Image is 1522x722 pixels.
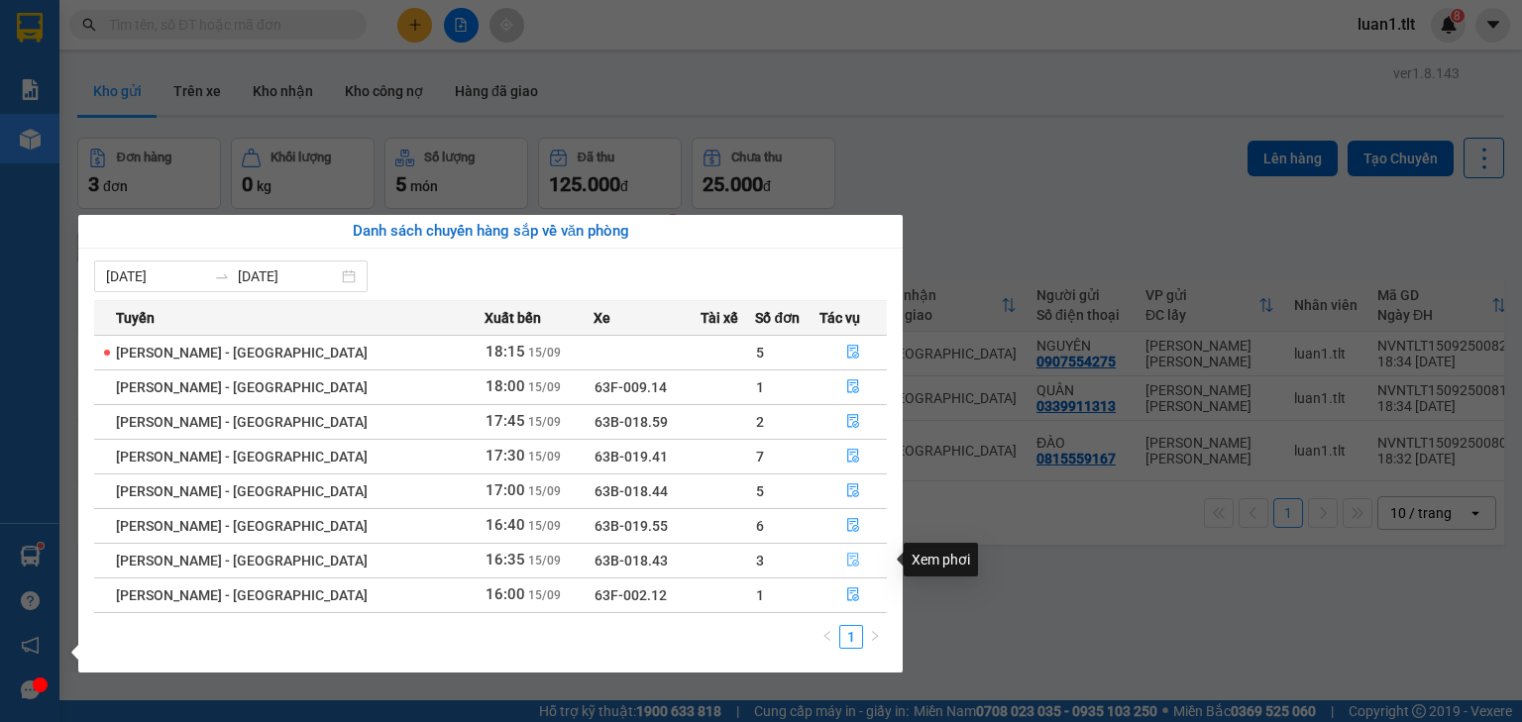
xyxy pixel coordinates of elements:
[839,625,863,649] li: 1
[595,379,667,395] span: 63F-009.14
[819,307,860,329] span: Tác vụ
[528,380,561,394] span: 15/09
[863,625,887,649] li: Next Page
[116,518,368,534] span: [PERSON_NAME] - [GEOGRAPHIC_DATA]
[820,441,886,472] button: file-done
[701,307,738,329] span: Tài xế
[595,587,667,603] span: 63F-002.12
[528,588,561,602] span: 15/09
[820,406,886,438] button: file-done
[486,447,525,464] span: 17:30
[846,345,860,361] span: file-done
[528,346,561,360] span: 15/09
[486,585,525,603] span: 16:00
[846,449,860,464] span: file-done
[820,475,886,507] button: file-done
[528,415,561,429] span: 15/09
[756,345,764,361] span: 5
[869,630,881,642] span: right
[486,343,525,361] span: 18:15
[756,379,764,395] span: 1
[486,377,525,395] span: 18:00
[116,483,368,499] span: [PERSON_NAME] - [GEOGRAPHIC_DATA]
[116,414,368,430] span: [PERSON_NAME] - [GEOGRAPHIC_DATA]
[904,543,978,576] div: Xem phơi
[486,516,525,534] span: 16:40
[755,307,800,329] span: Số đơn
[486,551,525,568] span: 16:35
[214,268,230,284] span: swap-right
[756,587,764,603] span: 1
[486,481,525,499] span: 17:00
[595,483,668,499] span: 63B-018.44
[528,450,561,464] span: 15/09
[528,554,561,567] span: 15/09
[846,553,860,568] span: file-done
[821,630,833,642] span: left
[238,265,338,287] input: Đến ngày
[94,220,887,244] div: Danh sách chuyến hàng sắp về văn phòng
[846,587,860,603] span: file-done
[756,414,764,430] span: 2
[116,553,368,568] span: [PERSON_NAME] - [GEOGRAPHIC_DATA]
[485,307,541,329] span: Xuất bến
[756,483,764,499] span: 5
[595,518,668,534] span: 63B-019.55
[595,414,668,430] span: 63B-018.59
[486,412,525,430] span: 17:45
[815,625,839,649] button: left
[116,449,368,464] span: [PERSON_NAME] - [GEOGRAPHIC_DATA]
[595,553,668,568] span: 63B-018.43
[528,484,561,498] span: 15/09
[756,518,764,534] span: 6
[820,371,886,403] button: file-done
[116,587,368,603] span: [PERSON_NAME] - [GEOGRAPHIC_DATA]
[116,307,155,329] span: Tuyến
[846,483,860,499] span: file-done
[528,519,561,533] span: 15/09
[820,545,886,576] button: file-done
[840,626,862,648] a: 1
[820,579,886,611] button: file-done
[815,625,839,649] li: Previous Page
[863,625,887,649] button: right
[756,449,764,464] span: 7
[820,337,886,368] button: file-done
[106,265,206,287] input: Từ ngày
[846,379,860,395] span: file-done
[595,449,668,464] span: 63B-019.41
[846,414,860,430] span: file-done
[116,379,368,395] span: [PERSON_NAME] - [GEOGRAPHIC_DATA]
[214,268,230,284] span: to
[820,510,886,542] button: file-done
[756,553,764,568] span: 3
[846,518,860,534] span: file-done
[116,345,368,361] span: [PERSON_NAME] - [GEOGRAPHIC_DATA]
[594,307,610,329] span: Xe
